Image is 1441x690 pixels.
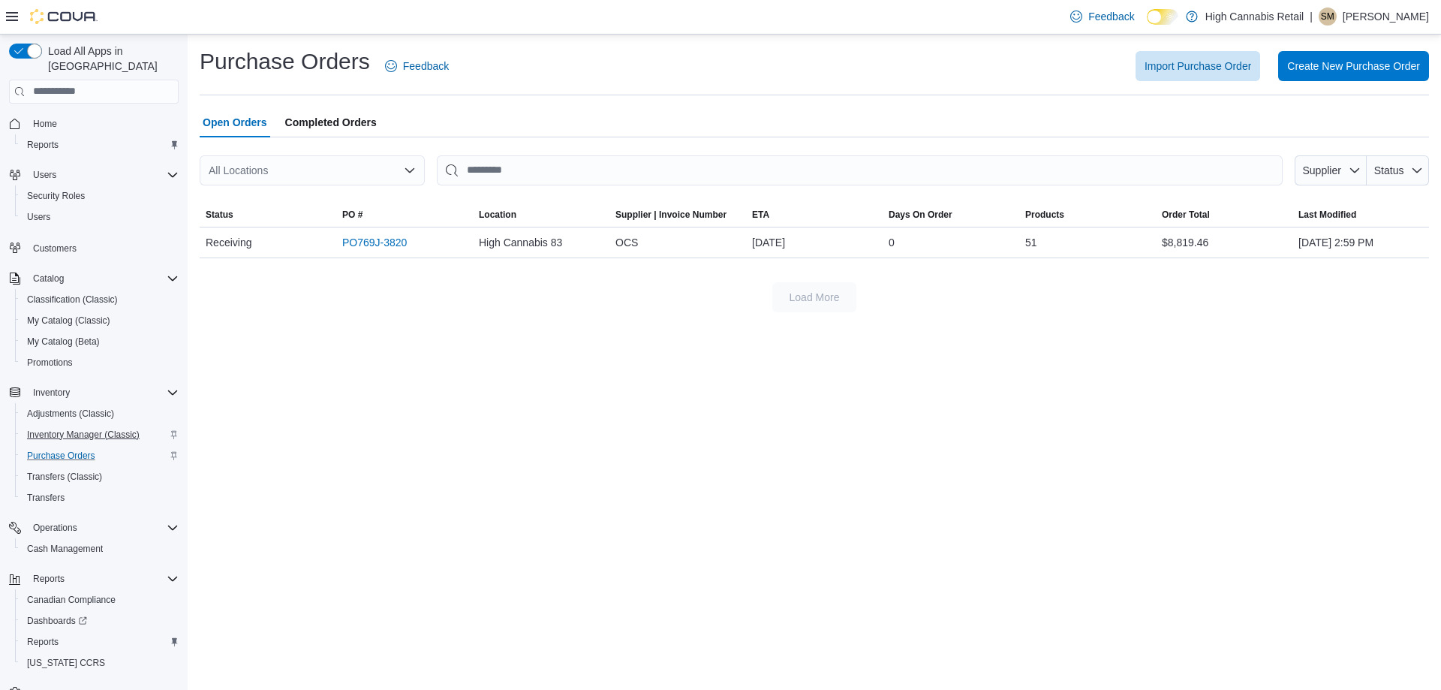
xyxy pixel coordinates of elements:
a: Canadian Compliance [21,591,122,609]
button: Catalog [27,270,70,288]
span: Catalog [27,270,179,288]
span: Customers [27,238,179,257]
a: Reports [21,136,65,154]
h1: Purchase Orders [200,47,370,77]
span: Purchase Orders [21,447,179,465]
span: Receiving [206,234,251,252]
span: Classification (Classic) [21,291,179,309]
p: High Cannabis Retail [1205,8,1304,26]
img: Cova [30,9,98,24]
span: Users [33,169,56,181]
span: Purchase Orders [27,450,95,462]
div: [DATE] 2:59 PM [1292,227,1429,258]
a: [US_STATE] CCRS [21,654,111,672]
input: This is a search bar. After typing your query, hit enter to filter the results lower in the page. [437,155,1283,185]
span: Classification (Classic) [27,294,118,306]
a: Home [27,115,63,133]
span: Status [1374,164,1404,176]
span: High Cannabis 83 [479,234,562,252]
button: Status [200,203,336,227]
span: Completed Orders [285,107,377,137]
button: Reports [3,568,185,589]
button: Products [1019,203,1156,227]
span: Reports [21,633,179,651]
span: Cash Management [27,543,103,555]
span: Transfers [21,489,179,507]
button: Supplier | Invoice Number [609,203,746,227]
button: My Catalog (Beta) [15,331,185,352]
a: Cash Management [21,540,109,558]
button: My Catalog (Classic) [15,310,185,331]
span: Products [1025,209,1064,221]
a: Customers [27,240,83,258]
span: My Catalog (Beta) [21,333,179,351]
button: Classification (Classic) [15,289,185,310]
a: Transfers (Classic) [21,468,108,486]
a: Feedback [379,51,455,81]
button: Adjustments (Classic) [15,403,185,424]
span: Operations [27,519,179,537]
button: Users [27,166,62,184]
span: Users [21,208,179,226]
button: Reports [27,570,71,588]
span: Dashboards [21,612,179,630]
button: Import Purchase Order [1136,51,1260,81]
button: Inventory Manager (Classic) [15,424,185,445]
span: Reports [33,573,65,585]
button: Transfers (Classic) [15,466,185,487]
a: Inventory Manager (Classic) [21,426,146,444]
a: My Catalog (Beta) [21,333,106,351]
span: Dark Mode [1147,25,1148,26]
a: Feedback [1064,2,1140,32]
span: Inventory Manager (Classic) [21,426,179,444]
span: Adjustments (Classic) [27,408,114,420]
button: Order Total [1156,203,1292,227]
span: Dashboards [27,615,87,627]
a: Users [21,208,56,226]
span: Cash Management [21,540,179,558]
a: Transfers [21,489,71,507]
span: 51 [1025,234,1037,252]
button: [US_STATE] CCRS [15,652,185,673]
span: Status [206,209,233,221]
span: Reports [21,136,179,154]
button: Reports [15,631,185,652]
button: PO # [336,203,473,227]
a: Dashboards [21,612,93,630]
button: Load More [772,282,856,312]
div: OCS [609,227,746,258]
div: $8,819.46 [1156,227,1292,258]
button: Inventory [27,384,76,402]
span: Reports [27,636,59,648]
span: Users [27,211,50,223]
span: Transfers (Classic) [27,471,102,483]
a: My Catalog (Classic) [21,312,116,330]
div: Location [479,209,516,221]
span: My Catalog (Classic) [27,315,110,327]
button: Days On Order [883,203,1019,227]
a: Reports [21,633,65,651]
span: Security Roles [21,187,179,205]
button: Home [3,113,185,134]
span: Load All Apps in [GEOGRAPHIC_DATA] [42,44,179,74]
button: Last Modified [1292,203,1429,227]
span: Inventory [33,387,70,399]
span: Transfers [27,492,65,504]
span: Supplier | Invoice Number [615,209,727,221]
button: Operations [27,519,83,537]
span: Washington CCRS [21,654,179,672]
button: Transfers [15,487,185,508]
button: Purchase Orders [15,445,185,466]
a: Purchase Orders [21,447,101,465]
p: [PERSON_NAME] [1343,8,1429,26]
span: Operations [33,522,77,534]
p: | [1310,8,1313,26]
span: Home [33,118,57,130]
a: Promotions [21,354,79,372]
button: Cash Management [15,538,185,559]
button: Canadian Compliance [15,589,185,610]
button: Security Roles [15,185,185,206]
button: Location [473,203,609,227]
span: My Catalog (Beta) [27,336,100,348]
